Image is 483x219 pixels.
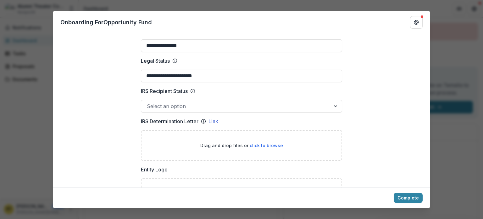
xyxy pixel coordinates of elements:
p: Onboarding For Opportunity Fund [60,18,152,26]
p: Legal Status [141,57,170,65]
p: Drag and drop files or [200,142,283,149]
p: IRS Determination Letter [141,118,198,125]
p: Entity Logo [141,166,168,173]
span: click to browse [250,143,283,148]
p: IRS Recipient Status [141,87,188,95]
button: Get Help [410,16,423,29]
a: Link [208,118,218,125]
button: Complete [394,193,423,203]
